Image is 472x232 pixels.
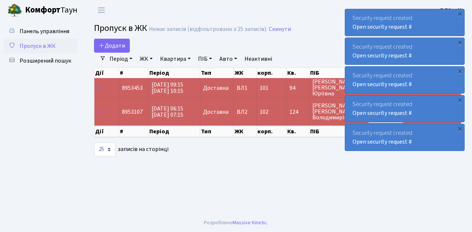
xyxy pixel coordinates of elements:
span: Додати [99,42,125,50]
span: [PERSON_NAME] [PERSON_NAME] Володимирівна [312,103,362,120]
div: × [456,39,464,46]
a: Open security request # [353,138,412,146]
span: 8953453 [122,84,143,92]
th: # [119,126,149,137]
div: Security request created [345,67,464,93]
div: × [456,125,464,132]
a: Пропуск в ЖК [4,39,77,53]
a: Авто [216,53,240,65]
span: Пропуск в ЖК [94,22,147,35]
div: Розроблено . [204,219,268,227]
a: Квартира [157,53,194,65]
a: Open security request # [353,80,412,88]
th: ЖК [234,68,257,78]
th: Дії [94,126,119,137]
span: [PERSON_NAME] [PERSON_NAME] Юріївна [312,79,362,96]
th: корп. [257,126,287,137]
th: Період [149,126,201,137]
span: Доставка [203,85,229,91]
th: Дії [94,68,119,78]
a: Open security request # [353,23,412,31]
span: Панель управління [20,27,69,35]
b: ВЛ2 -. К. [440,6,463,14]
span: Доставка [203,109,229,115]
label: записів на сторінці [94,143,169,157]
img: logo.png [7,3,22,18]
button: Переключити навігацію [92,4,111,16]
a: Панель управління [4,24,77,39]
a: Скинути [269,26,291,33]
th: Тип [200,126,233,137]
span: 94 [289,85,306,91]
a: Додати [94,39,130,53]
a: ПІБ [195,53,215,65]
div: × [456,67,464,75]
th: # [119,68,149,78]
a: Розширений пошук [4,53,77,68]
th: ЖК [234,126,257,137]
div: × [456,10,464,17]
span: 101 [260,84,268,92]
a: ВЛ2 -. К. [440,6,463,15]
span: ВЛ1 [237,85,254,91]
span: Пропуск в ЖК [20,42,56,50]
span: [DATE] 09:15 [DATE] 10:15 [152,81,183,95]
a: Massive Kinetic [233,219,267,226]
a: Open security request # [353,52,412,60]
div: Security request created [345,95,464,122]
a: Період [107,53,135,65]
select: записів на сторінці [94,143,115,157]
span: 102 [260,108,268,116]
b: Комфорт [25,4,60,16]
th: Тип [200,68,233,78]
th: ПІБ [309,126,365,137]
span: 124 [289,109,306,115]
div: × [456,96,464,103]
span: 8953107 [122,108,143,116]
div: Security request created [345,38,464,64]
a: Open security request # [353,109,412,117]
span: Таун [25,4,77,17]
th: корп. [257,68,287,78]
div: Немає записів (відфільтровано з 25 записів). [149,26,267,33]
th: Кв. [287,126,309,137]
a: ЖК [137,53,156,65]
div: Security request created [345,124,464,151]
a: Неактивні [242,53,275,65]
th: Період [149,68,201,78]
span: ВЛ2 [237,109,254,115]
div: Security request created [345,9,464,36]
span: [DATE] 06:15 [DATE] 07:15 [152,105,183,119]
span: Розширений пошук [20,57,71,65]
th: ПІБ [309,68,365,78]
th: Кв. [287,68,309,78]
